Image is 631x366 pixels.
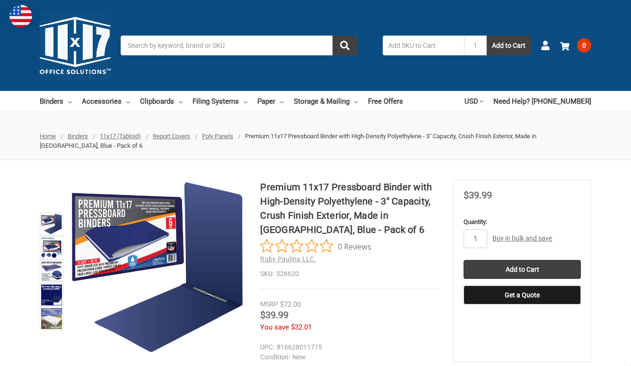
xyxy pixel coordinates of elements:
a: 11x17 (Tabloid) [100,133,141,140]
button: Get a Quote [464,286,581,304]
span: 0 [577,38,591,53]
dt: UPC: [260,342,274,352]
a: Storage & Mailing [294,91,358,112]
a: USD [464,91,483,112]
a: Buy in bulk and save [492,234,552,242]
dd: New [260,352,433,362]
img: duty and tax information for United States [9,5,32,27]
dt: SKU: [260,269,274,279]
img: Premium 11x17 Pressboard Binder with High-Density Polyethylene - 3" Capacity, Crush Finish Exteri... [41,261,62,282]
dd: 816628011775 [260,342,433,352]
input: Search by keyword, brand or SKU [121,36,357,55]
dt: Condition: [260,352,290,362]
a: Binders [40,91,72,112]
span: $72.00 [280,300,301,309]
a: Binders [68,133,88,140]
input: Add SKU to Cart [383,36,464,55]
span: 0 Reviews [338,239,371,253]
a: Report Covers [153,133,190,140]
a: Clipboards [140,91,183,112]
a: Filing Systems [193,91,247,112]
span: $39.99 [464,189,492,201]
span: $39.99 [260,309,289,321]
a: Home [40,133,56,140]
img: 11x17 Report Cover Pressboard Binder Poly Panels Includes Fold-over Metal Fasteners Blue Package ... [71,180,245,354]
a: Need Help? [PHONE_NUMBER] [493,91,591,112]
img: Premium 11x17 Pressboard Binder with High-Density Polyethylene - 3" Capacity, Crush Finish Exteri... [41,308,62,329]
dd: 526620 [260,269,438,279]
a: Paper [257,91,284,112]
img: 11x17.com [40,10,111,81]
label: Quantity: [464,217,581,227]
span: Premium 11x17 Pressboard Binder with High-Density Polyethylene - 3" Capacity, Crush Finish Exteri... [40,133,536,149]
img: Premium 11x17 Pressboard Binder with High-Density Polyethylene - 3" Capacity, Crush Finish Exteri... [41,285,62,305]
a: Free Offers [368,91,403,112]
span: You save [260,323,289,331]
span: $32.01 [291,323,312,331]
h1: Premium 11x17 Pressboard Binder with High-Density Polyethylene - 3" Capacity, Crush Finish Exteri... [260,180,438,237]
div: MSRP [260,299,278,309]
a: Ruby Paulina LLC. [260,255,316,263]
a: Poly Panels [202,133,233,140]
a: 0 [560,33,591,58]
img: 11x17 Report Cover Pressboard Binder Poly Panels Includes Fold-over Metal Fasteners Blue Package ... [41,214,62,234]
button: Rated 0 out of 5 stars from 0 reviews. Jump to reviews. [260,239,371,253]
img: Premium 11x17 Pressboard Binder with High-Density Polyethylene - 3" Capacity, Crush Finish Exteri... [41,237,62,258]
input: Add to Cart [464,260,581,279]
button: Add to Cart [487,36,531,55]
a: Accessories [82,91,130,112]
